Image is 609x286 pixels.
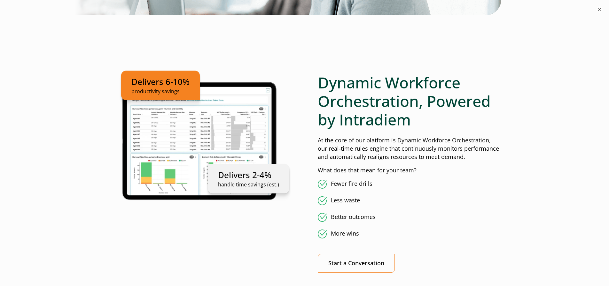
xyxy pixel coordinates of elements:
[318,196,501,205] li: Less waste
[131,88,190,95] p: productivity savings
[318,73,501,129] h2: Dynamic Workforce Orchestration, Powered by Intradiem
[318,180,501,189] li: Fewer fire drills
[318,213,501,222] li: Better outcomes
[318,230,501,238] li: More wins
[318,136,501,161] p: At the core of our platform is Dynamic Workforce Orchestration, our real-time rules engine that c...
[318,166,501,175] p: What does that mean for your team?
[131,76,190,87] p: Delivers 6-10%
[318,254,395,273] a: Start a Conversation
[596,6,603,13] button: ×
[218,181,279,188] p: handle time savings (est.)
[218,169,279,181] p: Delivers 2-4%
